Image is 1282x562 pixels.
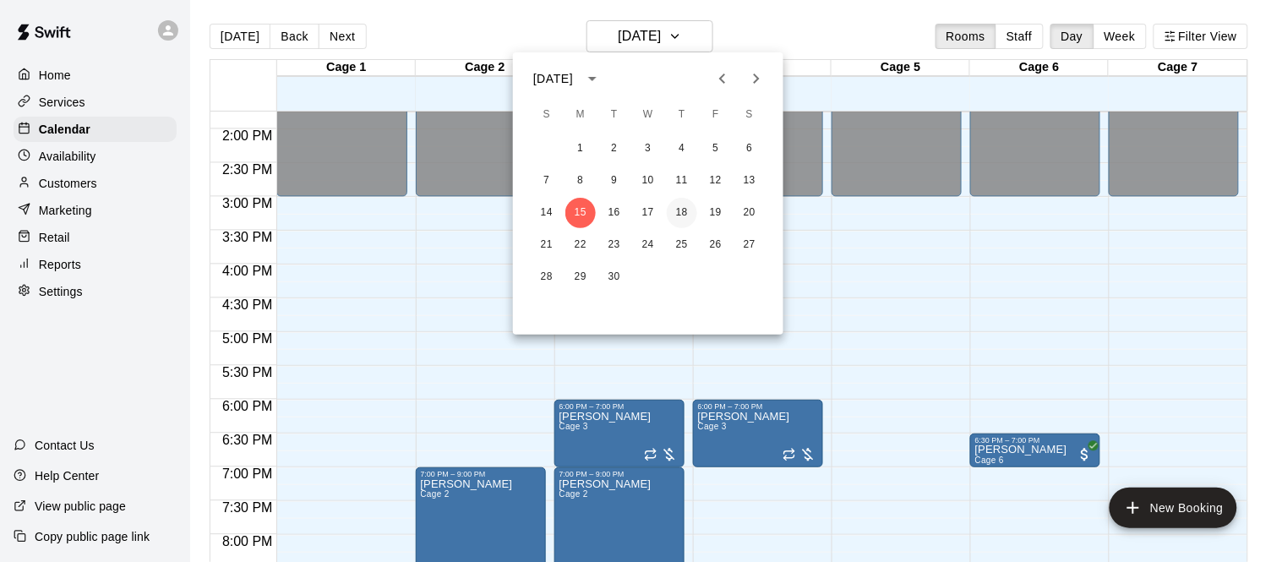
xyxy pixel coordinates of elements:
button: 22 [565,230,596,260]
button: 19 [701,198,731,228]
button: 14 [532,198,562,228]
span: Monday [565,98,596,132]
button: 30 [599,262,630,292]
div: [DATE] [533,70,573,88]
button: 27 [734,230,765,260]
button: 5 [701,134,731,164]
span: Thursday [667,98,697,132]
span: Friday [701,98,731,132]
button: 24 [633,230,663,260]
button: 11 [667,166,697,196]
button: 23 [599,230,630,260]
button: calendar view is open, switch to year view [578,64,607,93]
span: Tuesday [599,98,630,132]
button: 3 [633,134,663,164]
span: Sunday [532,98,562,132]
span: Saturday [734,98,765,132]
button: 17 [633,198,663,228]
button: 8 [565,166,596,196]
button: 25 [667,230,697,260]
button: 6 [734,134,765,164]
button: 28 [532,262,562,292]
button: 18 [667,198,697,228]
button: 15 [565,198,596,228]
button: 29 [565,262,596,292]
button: 1 [565,134,596,164]
button: 10 [633,166,663,196]
button: 7 [532,166,562,196]
button: 2 [599,134,630,164]
button: 26 [701,230,731,260]
button: Next month [739,62,773,95]
button: 13 [734,166,765,196]
button: 4 [667,134,697,164]
button: Previous month [706,62,739,95]
button: 16 [599,198,630,228]
button: 9 [599,166,630,196]
span: Wednesday [633,98,663,132]
button: 20 [734,198,765,228]
button: 12 [701,166,731,196]
button: 21 [532,230,562,260]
